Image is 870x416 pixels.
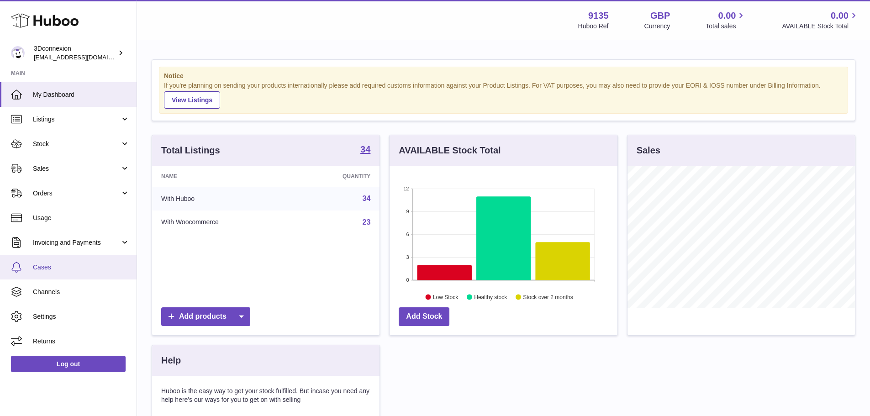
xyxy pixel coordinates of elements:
[360,145,370,154] strong: 34
[33,140,120,148] span: Stock
[399,144,501,157] h3: AVAILABLE Stock Total
[404,186,409,191] text: 12
[406,209,409,214] text: 9
[578,22,609,31] div: Huboo Ref
[831,10,849,22] span: 0.00
[164,81,843,109] div: If you're planning on sending your products internationally please add required customs informati...
[161,144,220,157] h3: Total Listings
[637,144,660,157] h3: Sales
[152,211,293,234] td: With Woocommerce
[33,189,120,198] span: Orders
[152,166,293,187] th: Name
[706,22,746,31] span: Total sales
[360,145,370,156] a: 34
[33,288,130,296] span: Channels
[164,91,220,109] a: View Listings
[33,115,120,124] span: Listings
[11,356,126,372] a: Log out
[363,195,371,202] a: 34
[161,307,250,326] a: Add products
[11,46,25,60] img: order_eu@3dconnexion.com
[782,10,859,31] a: 0.00 AVAILABLE Stock Total
[33,214,130,222] span: Usage
[782,22,859,31] span: AVAILABLE Stock Total
[34,53,134,61] span: [EMAIL_ADDRESS][DOMAIN_NAME]
[293,166,380,187] th: Quantity
[164,72,843,80] strong: Notice
[650,10,670,22] strong: GBP
[363,218,371,226] a: 23
[718,10,736,22] span: 0.00
[33,238,120,247] span: Invoicing and Payments
[33,90,130,99] span: My Dashboard
[33,164,120,173] span: Sales
[588,10,609,22] strong: 9135
[399,307,449,326] a: Add Stock
[33,263,130,272] span: Cases
[34,44,116,62] div: 3Dconnexion
[406,277,409,283] text: 0
[475,294,508,300] text: Healthy stock
[33,312,130,321] span: Settings
[706,10,746,31] a: 0.00 Total sales
[33,337,130,346] span: Returns
[161,354,181,367] h3: Help
[644,22,670,31] div: Currency
[406,254,409,260] text: 3
[523,294,573,300] text: Stock over 2 months
[433,294,459,300] text: Low Stock
[152,187,293,211] td: With Huboo
[161,387,370,404] p: Huboo is the easy way to get your stock fulfilled. But incase you need any help here's our ways f...
[406,232,409,237] text: 6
